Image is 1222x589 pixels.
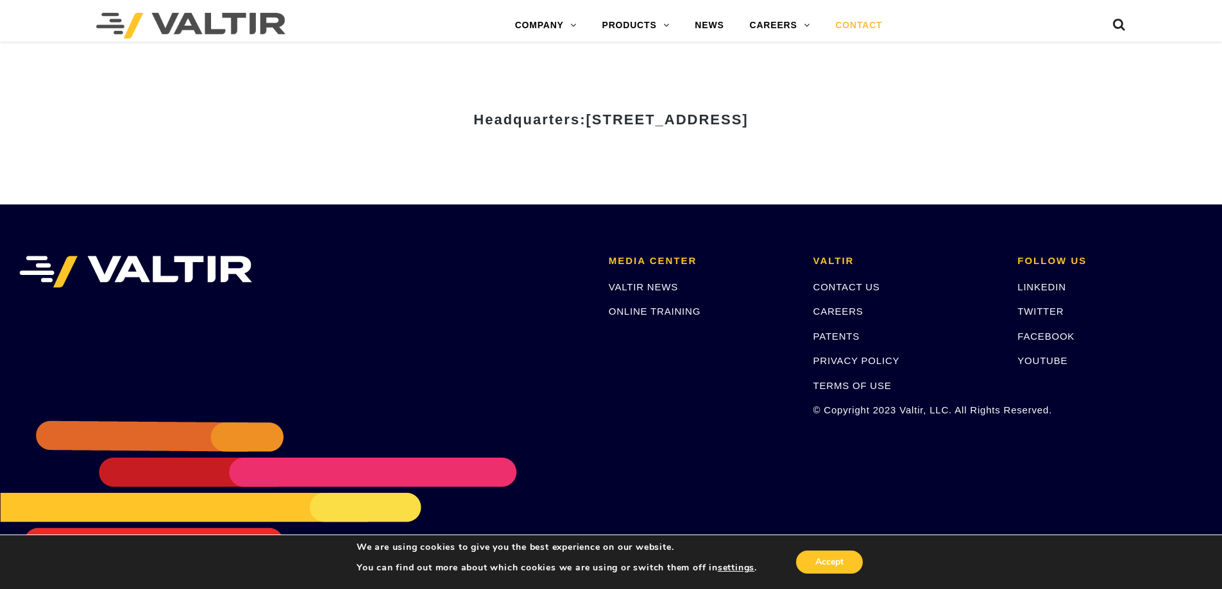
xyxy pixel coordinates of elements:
a: TERMS OF USE [813,380,892,391]
a: PATENTS [813,331,860,342]
a: ONLINE TRAINING [609,306,700,317]
h2: FOLLOW US [1017,256,1203,267]
a: COMPANY [502,13,590,38]
a: LINKEDIN [1017,281,1066,292]
a: FACEBOOK [1017,331,1074,342]
h2: MEDIA CENTER [609,256,794,267]
button: Accept [796,551,863,574]
img: Valtir [96,13,285,38]
a: CAREERS [737,13,823,38]
a: TWITTER [1017,306,1064,317]
p: You can find out more about which cookies we are using or switch them off in . [357,562,757,574]
a: NEWS [682,13,736,38]
a: CONTACT [822,13,895,38]
p: We are using cookies to give you the best experience on our website. [357,542,757,553]
a: PRODUCTS [590,13,683,38]
img: VALTIR [19,256,252,288]
p: © Copyright 2023 Valtir, LLC. All Rights Reserved. [813,402,999,417]
a: CAREERS [813,306,863,317]
a: VALTIR NEWS [609,281,678,292]
a: CONTACT US [813,281,880,292]
button: settings [718,562,754,574]
a: PRIVACY POLICY [813,355,900,366]
strong: Headquarters: [473,112,748,128]
h2: VALTIR [813,256,999,267]
span: [STREET_ADDRESS] [586,112,748,128]
a: YOUTUBE [1017,355,1067,366]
